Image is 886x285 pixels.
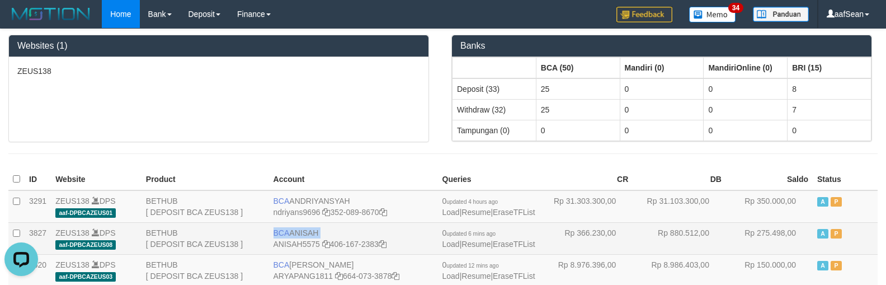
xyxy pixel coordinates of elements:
[442,228,535,249] span: | |
[446,231,496,237] span: updated 6 mins ago
[269,222,438,254] td: ANISAH 406-167-2383
[142,169,269,190] th: Product
[788,99,871,120] td: 7
[788,120,871,141] td: 0
[726,169,813,190] th: Saldo
[446,199,498,205] span: updated 4 hours ago
[379,240,387,249] a: Copy 4061672383 to clipboard
[55,208,116,218] span: aaf-DPBCAZEUS01
[442,272,460,281] a: Load
[55,260,89,269] a: ZEUS138
[633,222,726,254] td: Rp 880.512,00
[461,240,491,249] a: Resume
[379,208,387,217] a: Copy 3520898670 to clipboard
[620,120,704,141] td: 0
[442,260,535,281] span: | |
[493,240,535,249] a: EraseTFList
[493,208,535,217] a: EraseTFList
[446,263,498,269] span: updated 12 mins ago
[335,272,343,281] a: Copy ARYAPANG1811 to clipboard
[461,272,491,281] a: Resume
[55,240,116,250] span: aaf-DPBCAZEUS08
[55,197,89,205] a: ZEUS138
[728,3,743,13] span: 34
[813,169,878,190] th: Status
[788,57,871,78] th: Group: activate to sort column ascending
[788,78,871,100] td: 8
[493,272,535,281] a: EraseTFList
[51,190,142,223] td: DPS
[442,208,460,217] a: Load
[817,229,828,239] span: Active
[274,240,320,249] a: ANISAH5575
[274,260,290,269] span: BCA
[726,190,813,223] td: Rp 350.000,00
[25,190,51,223] td: 3291
[620,57,704,78] th: Group: activate to sort column ascending
[461,208,491,217] a: Resume
[322,208,330,217] a: Copy ndriyans9696 to clipboard
[540,169,633,190] th: CR
[274,197,290,205] span: BCA
[540,222,633,254] td: Rp 366.230,00
[442,260,499,269] span: 0
[392,272,399,281] a: Copy 6640733878 to clipboard
[704,120,788,141] td: 0
[269,190,438,223] td: ANDRIYANSYAH 352-089-8670
[274,272,333,281] a: ARYAPANG1811
[453,99,536,120] td: Withdraw (32)
[704,78,788,100] td: 0
[274,208,321,217] a: ndriyans9696
[4,4,38,38] button: Open LiveChat chat widget
[831,197,842,207] span: Paused
[689,7,736,22] img: Button%20Memo.svg
[704,99,788,120] td: 0
[142,222,269,254] td: BETHUB [ DEPOSIT BCA ZEUS138 ]
[442,240,460,249] a: Load
[536,99,620,120] td: 25
[817,197,828,207] span: Active
[322,240,330,249] a: Copy ANISAH5575 to clipboard
[536,57,620,78] th: Group: activate to sort column ascending
[616,7,672,22] img: Feedback.jpg
[704,57,788,78] th: Group: activate to sort column ascending
[831,261,842,270] span: Paused
[753,7,809,22] img: panduan.png
[460,41,863,51] h3: Banks
[536,120,620,141] td: 0
[536,78,620,100] td: 25
[540,190,633,223] td: Rp 31.303.300,00
[269,169,438,190] th: Account
[17,66,420,77] p: ZEUS138
[142,190,269,223] td: BETHUB [ DEPOSIT BCA ZEUS138 ]
[55,272,116,282] span: aaf-DPBCAZEUS03
[274,228,290,237] span: BCA
[25,169,51,190] th: ID
[442,197,498,205] span: 0
[25,222,51,254] td: 3827
[442,197,535,217] span: | |
[620,78,704,100] td: 0
[633,169,726,190] th: DB
[620,99,704,120] td: 0
[453,120,536,141] td: Tampungan (0)
[453,78,536,100] td: Deposit (33)
[51,222,142,254] td: DPS
[17,41,420,51] h3: Websites (1)
[51,169,142,190] th: Website
[831,229,842,239] span: Paused
[633,190,726,223] td: Rp 31.103.300,00
[442,228,496,237] span: 0
[453,57,536,78] th: Group: activate to sort column ascending
[726,222,813,254] td: Rp 275.498,00
[817,261,828,270] span: Active
[8,6,93,22] img: MOTION_logo.png
[55,228,89,237] a: ZEUS138
[438,169,540,190] th: Queries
